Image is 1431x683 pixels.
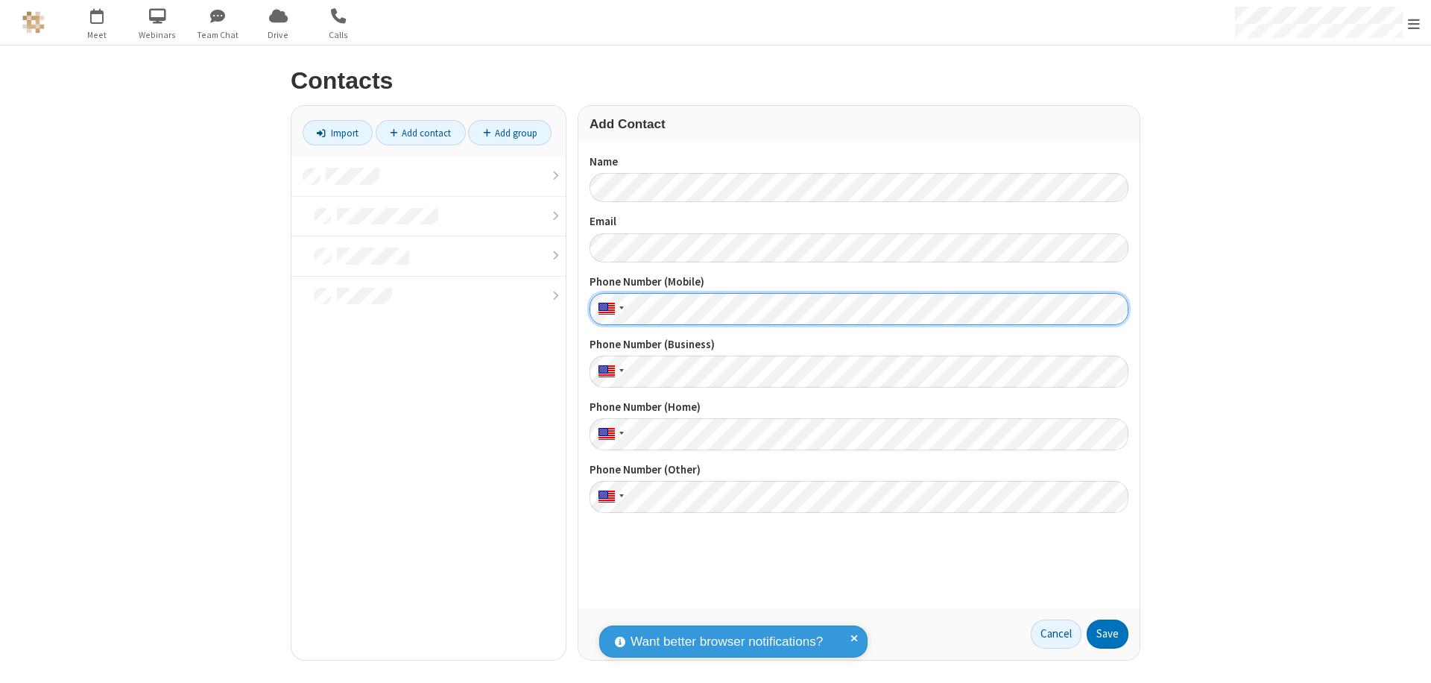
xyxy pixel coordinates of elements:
label: Phone Number (Mobile) [590,274,1128,291]
h2: Contacts [291,68,1140,94]
span: Want better browser notifications? [631,632,823,652]
iframe: Chat [1394,644,1420,673]
button: Save [1087,620,1128,649]
h3: Add Contact [590,117,1128,131]
div: United States: + 1 [590,481,628,513]
div: United States: + 1 [590,293,628,325]
label: Phone Number (Home) [590,399,1128,416]
a: Add contact [376,120,466,145]
label: Phone Number (Business) [590,336,1128,353]
a: Add group [468,120,552,145]
span: Calls [311,28,367,42]
a: Cancel [1031,620,1081,649]
span: Webinars [130,28,186,42]
span: Team Chat [190,28,246,42]
div: United States: + 1 [590,356,628,388]
label: Email [590,213,1128,230]
span: Meet [69,28,125,42]
a: Import [303,120,373,145]
div: United States: + 1 [590,418,628,450]
label: Phone Number (Other) [590,462,1128,479]
span: Drive [250,28,306,42]
label: Name [590,154,1128,171]
img: QA Selenium DO NOT DELETE OR CHANGE [22,11,45,34]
